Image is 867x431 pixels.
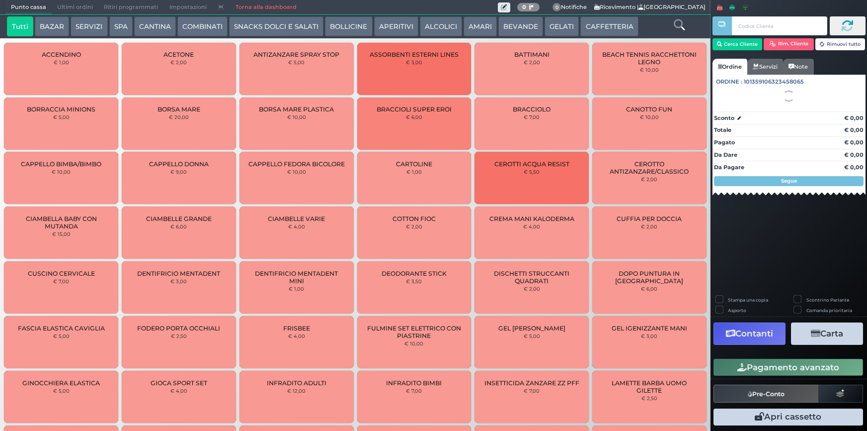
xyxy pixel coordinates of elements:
[287,114,306,120] small: € 10,00
[524,286,540,292] small: € 2,00
[406,388,422,394] small: € 7,00
[230,0,302,14] a: Torna alla dashboard
[53,278,69,284] small: € 7,00
[406,223,422,229] small: € 2,00
[806,307,852,314] label: Comanda prioritaria
[164,0,212,14] span: Impostazioni
[146,215,212,222] span: CIAMBELLE GRANDE
[601,51,698,66] span: BEACH TENNIS RACCHETTONI LEGNO
[641,333,657,339] small: € 3,00
[170,223,187,229] small: € 6,00
[169,114,189,120] small: € 20,00
[52,0,98,14] span: Ultimi ordini
[53,333,70,339] small: € 5,00
[54,59,69,65] small: € 1,00
[377,106,452,113] span: BRACCIOLI SUPER EROI
[7,16,33,36] button: Tutti
[713,359,863,376] button: Pagamento avanzato
[52,169,71,175] small: € 10,00
[259,106,334,113] span: BORSA MARE PLASTICA
[524,114,540,120] small: € 7,00
[370,51,459,58] span: ASSORBENTI ESTERNI LINES
[524,388,540,394] small: € 7,00
[806,297,849,303] label: Scontrino Parlante
[267,379,326,387] span: INFRADITO ADULTI
[134,16,176,36] button: CANTINA
[732,16,827,35] input: Codice Cliente
[612,324,687,332] span: GEL IGENIZZANTE MANI
[28,270,95,277] span: CUSCINO CERVICALE
[714,126,731,133] strong: Totale
[151,379,207,387] span: GIOCA SPORT SET
[498,16,543,36] button: BEVANDE
[712,38,763,50] button: Cerca Cliente
[641,176,657,182] small: € 2,00
[386,379,442,387] span: INFRADITO BIMBI
[406,59,422,65] small: € 3,00
[514,51,550,58] span: BATTIMANI
[325,16,372,36] button: BOLLICINE
[374,16,418,36] button: APERITIVI
[545,16,579,36] button: GELATI
[177,16,228,36] button: COMBINATI
[714,114,734,122] strong: Sconto
[53,388,70,394] small: € 5,00
[171,333,187,339] small: € 2,50
[53,114,70,120] small: € 5,00
[248,270,345,285] span: DENTIFRICIO MENTADENT MINI
[288,59,305,65] small: € 5,00
[713,385,819,403] button: Pre-Conto
[109,16,133,36] button: SPA
[268,215,325,222] span: CIAMBELLE VARIE
[791,323,863,345] button: Carta
[71,16,107,36] button: SERVIZI
[149,160,209,168] span: CAPPELLO DONNA
[163,51,194,58] span: ACETONE
[98,0,163,14] span: Ritiri programmati
[420,16,462,36] button: ALCOLICI
[712,59,747,75] a: Ordine
[406,169,422,175] small: € 1,00
[552,3,561,12] span: 0
[641,286,657,292] small: € 6,00
[253,51,339,58] span: ANTIZANZARE SPRAY STOP
[22,379,100,387] span: GINOCCHIERA ELASTICA
[713,323,786,345] button: Contanti
[764,38,814,50] button: Rim. Cliente
[287,388,306,394] small: € 12,00
[524,333,540,339] small: € 5,00
[27,106,95,113] span: BORRACCIA MINIONS
[288,223,305,229] small: € 4,00
[781,178,797,184] strong: Segue
[289,286,304,292] small: € 1,00
[728,297,768,303] label: Stampa una copia
[815,38,866,50] button: Rimuovi tutto
[640,67,659,73] small: € 10,00
[406,278,422,284] small: € 3,50
[844,126,864,133] strong: € 0,00
[365,324,463,339] span: FULMINE SET ELETTRICO CON PIASTRINE
[728,307,746,314] label: Asporto
[42,51,81,58] span: ACCENDINO
[170,388,187,394] small: € 4,00
[137,324,220,332] span: FODERO PORTA OCCHIALI
[617,215,682,222] span: CUFFIA PER DOCCIA
[716,78,742,86] span: Ordine :
[283,324,310,332] span: FRISBEE
[744,78,804,86] span: 101359106323458065
[288,333,305,339] small: € 4,00
[498,324,565,332] span: GEL [PERSON_NAME]
[21,160,101,168] span: CAPPELLO BIMBA/BIMBO
[494,160,569,168] span: CEROTTI ACQUA RESIST
[137,270,220,277] span: DENTIFRICIO MENTADENT
[5,0,52,14] span: Punto cassa
[601,160,698,175] span: CEROTTO ANTIZANZARE/CLASSICO
[489,215,574,222] span: CREMA MANI KALODERMA
[714,151,737,158] strong: Da Dare
[524,59,540,65] small: € 2,00
[484,379,579,387] span: INSETTICIDA ZANZARE ZZ PFF
[52,231,71,237] small: € 15,00
[522,3,526,10] b: 0
[229,16,323,36] button: SNACKS DOLCI E SALATI
[404,340,423,346] small: € 10,00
